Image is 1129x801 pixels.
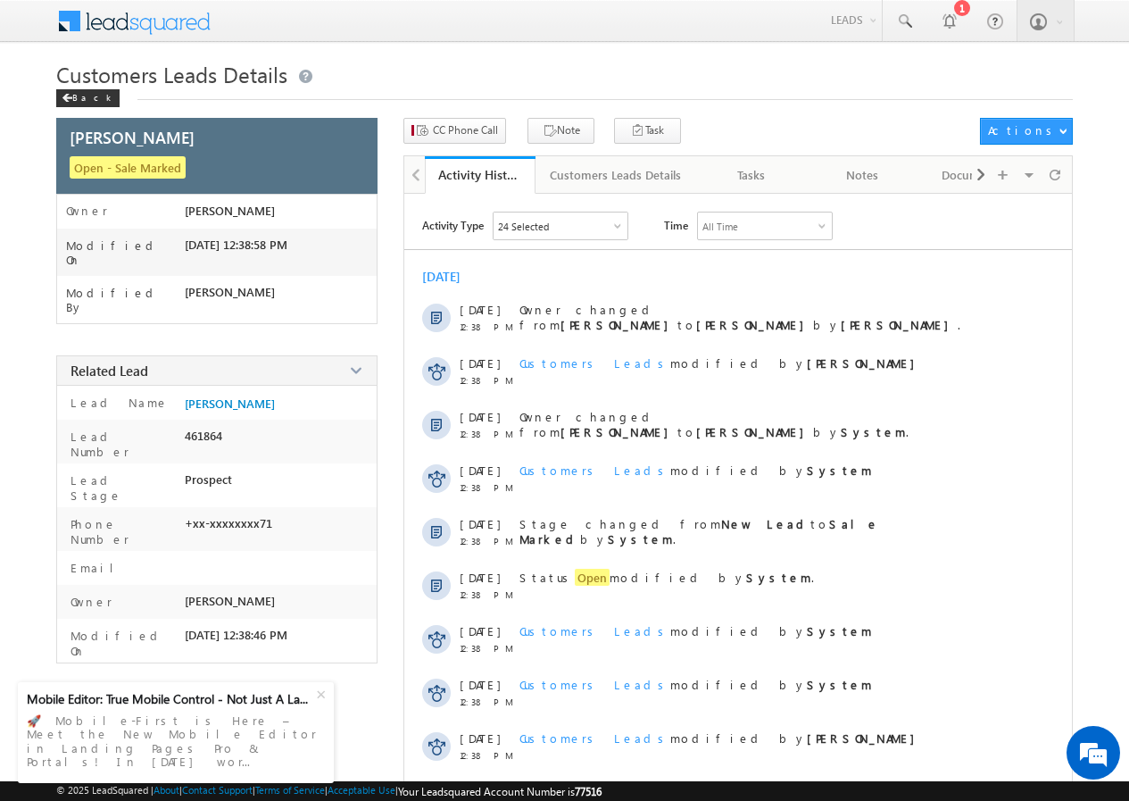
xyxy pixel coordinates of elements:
strong: New Lead [721,516,810,531]
span: +xx-xxxxxxxx71 [185,516,272,530]
div: Actions [988,122,1058,138]
label: Modified On [66,628,178,658]
strong: Sale Marked [519,516,879,547]
span: 12:38 PM [460,321,513,332]
a: Contact Support [182,784,253,796]
span: [DATE] [460,355,500,371]
button: CC Phone Call [403,118,506,144]
span: Related Lead [71,362,148,380]
a: Terms of Service [255,784,325,796]
span: Open - Sale Marked [70,156,186,179]
strong: System [807,677,872,692]
button: Actions [980,118,1072,145]
div: Customers Leads Details [550,164,681,186]
div: Activity History [438,166,522,183]
span: Owner changed from to by . [519,409,909,439]
span: Prospect [185,472,232,487]
span: 461864 [185,429,222,443]
span: [PERSON_NAME] [185,204,275,218]
strong: System [746,570,811,585]
span: [PERSON_NAME] [185,285,275,299]
div: Back [56,89,120,107]
strong: [PERSON_NAME] [841,317,958,332]
span: Customers Leads [519,623,670,638]
span: Customers Leads [519,355,670,371]
strong: [PERSON_NAME] [696,424,813,439]
span: modified by [519,677,872,692]
span: Your Leadsquared Account Number is [398,785,602,798]
span: modified by [519,355,924,371]
div: Notes [822,164,902,186]
a: Tasks [697,156,808,194]
span: Activity Type [422,212,484,238]
span: 12:38 PM [460,429,513,439]
span: Open [575,569,610,586]
span: 12:38 PM [460,643,513,654]
span: [DATE] [460,409,500,424]
label: Modified On [66,238,185,267]
label: Lead Number [66,429,178,459]
span: [DATE] [460,302,500,317]
strong: System [608,531,673,547]
span: [DATE] [460,463,500,478]
span: 12:38 PM [460,482,513,493]
span: [DATE] [460,516,500,531]
span: 12:38 PM [460,750,513,761]
span: [DATE] 12:38:58 PM [185,238,287,252]
div: All Time [702,221,738,232]
label: Lead Name [66,395,169,410]
span: 12:38 PM [460,375,513,386]
div: Tasks [711,164,792,186]
div: Documents [933,164,1013,186]
div: Mobile Editor: True Mobile Control - Not Just A La... [27,691,314,707]
span: [PERSON_NAME] [185,594,275,608]
strong: System [841,424,906,439]
span: 12:38 PM [460,536,513,547]
label: Phone Number [66,516,178,547]
span: Customers Leads Details [56,60,287,88]
label: Lead Stage [66,472,178,503]
button: Note [527,118,594,144]
span: 12:38 PM [460,697,513,707]
span: Customers Leads [519,463,670,478]
label: Owner [66,594,112,609]
a: Notes [808,156,918,194]
strong: [PERSON_NAME] [807,730,924,746]
div: + [308,678,338,708]
strong: [PERSON_NAME] [696,317,813,332]
span: [DATE] [460,677,500,692]
label: Owner [66,204,108,218]
span: [PERSON_NAME] [185,396,275,411]
span: Customers Leads [519,677,670,692]
span: Stage changed from to by . [519,516,879,547]
span: modified by [519,730,924,746]
strong: System [807,463,872,478]
span: © 2025 LeadSquared | | | | | [56,784,602,798]
li: Activity History [425,156,535,192]
span: [PERSON_NAME] [70,126,195,148]
strong: [PERSON_NAME] [807,355,924,371]
span: [DATE] 12:38:46 PM [185,628,287,642]
div: [DATE] [422,268,480,285]
span: Time [664,212,688,238]
label: Modified By [66,286,185,314]
a: Acceptable Use [328,784,395,796]
span: modified by [519,623,872,638]
label: Email [66,560,128,575]
strong: [PERSON_NAME] [560,317,677,332]
a: Documents [918,156,1029,194]
span: 77516 [575,785,602,798]
strong: [PERSON_NAME] [560,424,677,439]
span: Owner changed from to by . [519,302,960,332]
strong: System [807,623,872,638]
span: [DATE] [460,570,500,585]
a: Customers Leads Details [535,156,697,194]
span: [DATE] [460,730,500,746]
span: CC Phone Call [433,122,498,138]
span: Customers Leads [519,730,670,746]
button: Task [614,118,681,144]
span: 12:38 PM [460,589,513,600]
a: About [154,784,179,796]
span: [DATE] [460,623,500,638]
div: 🚀 Mobile-First is Here – Meet the New Mobile Editor in Landing Pages Pro & Portals! In [DATE] wor... [27,708,325,774]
